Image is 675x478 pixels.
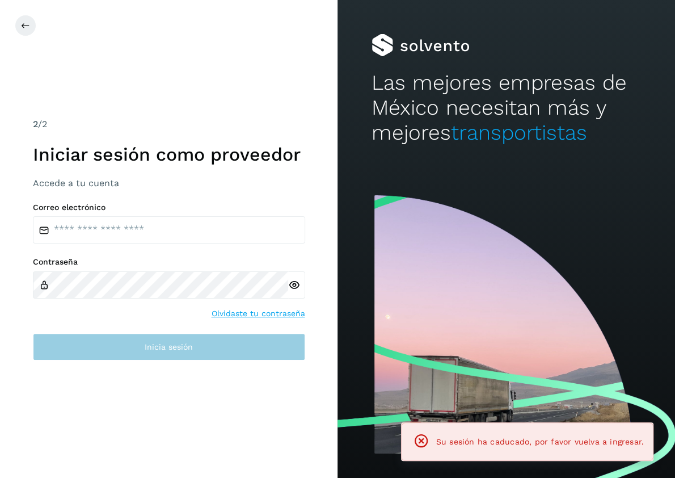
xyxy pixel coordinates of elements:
[372,70,642,146] h2: Las mejores empresas de México necesitan más y mejores
[33,119,38,129] span: 2
[212,308,305,320] a: Olvidaste tu contraseña
[33,118,305,131] div: /2
[33,333,305,360] button: Inicia sesión
[33,257,305,267] label: Contraseña
[33,203,305,212] label: Correo electrónico
[451,120,587,145] span: transportistas
[33,178,305,188] h3: Accede a tu cuenta
[33,144,305,165] h1: Iniciar sesión como proveedor
[145,343,193,351] span: Inicia sesión
[436,437,644,446] span: Su sesión ha caducado, por favor vuelva a ingresar.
